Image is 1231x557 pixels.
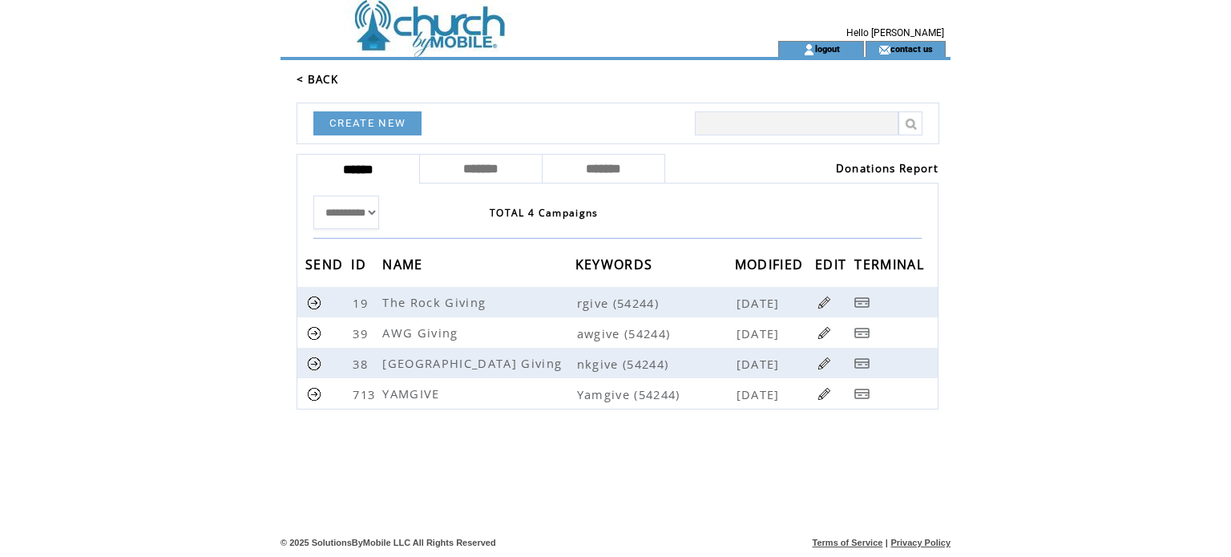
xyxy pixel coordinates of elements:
[353,386,379,402] span: 713
[382,325,462,341] span: AWG Giving
[890,538,950,547] a: Privacy Policy
[846,27,944,38] span: Hello [PERSON_NAME]
[813,538,883,547] a: Terms of Service
[382,259,426,268] a: NAME
[890,43,933,54] a: contact us
[281,538,496,547] span: © 2025 SolutionsByMobile LLC All Rights Reserved
[351,259,370,268] a: ID
[836,161,938,176] a: Donations Report
[351,252,370,281] span: ID
[490,206,599,220] span: TOTAL 4 Campaigns
[353,356,372,372] span: 38
[815,252,850,281] span: EDIT
[353,295,372,311] span: 19
[297,72,338,87] a: < BACK
[735,252,808,281] span: MODIFIED
[577,356,733,372] span: nkgive (54244)
[577,295,733,311] span: rgive (54244)
[737,295,784,311] span: [DATE]
[382,355,566,371] span: [GEOGRAPHIC_DATA] Giving
[737,356,784,372] span: [DATE]
[878,43,890,56] img: contact_us_icon.gif
[577,386,733,402] span: Yamgive (54244)
[815,43,840,54] a: logout
[577,325,733,341] span: awgive (54244)
[353,325,372,341] span: 39
[382,385,443,402] span: YAMGIVE
[313,111,422,135] a: CREATE NEW
[575,252,657,281] span: KEYWORDS
[737,386,784,402] span: [DATE]
[305,252,347,281] span: SEND
[854,252,928,281] span: TERMINAL
[735,259,808,268] a: MODIFIED
[575,259,657,268] a: KEYWORDS
[803,43,815,56] img: account_icon.gif
[382,294,490,310] span: The Rock Giving
[886,538,888,547] span: |
[737,325,784,341] span: [DATE]
[382,252,426,281] span: NAME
